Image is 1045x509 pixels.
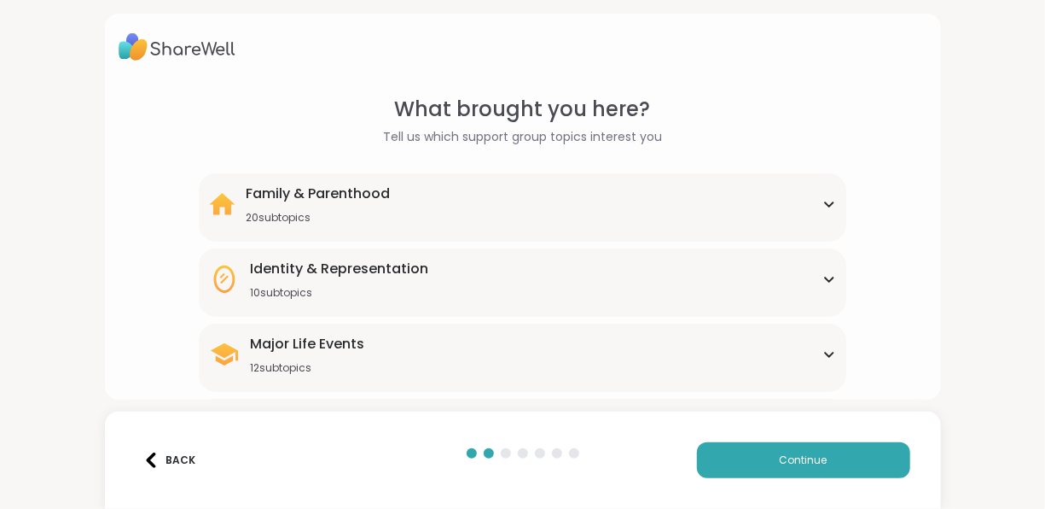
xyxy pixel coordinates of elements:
[119,27,235,67] img: ShareWell Logo
[136,442,204,478] button: Back
[246,184,390,204] div: Family & Parenthood
[697,442,910,478] button: Continue
[250,259,428,279] div: Identity & Representation
[250,334,364,354] div: Major Life Events
[143,453,195,468] div: Back
[383,128,662,146] span: Tell us which support group topics interest you
[250,361,364,375] div: 12 subtopics
[395,94,651,125] span: What brought you here?
[250,286,428,300] div: 10 subtopics
[780,453,827,468] span: Continue
[246,211,390,225] div: 20 subtopics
